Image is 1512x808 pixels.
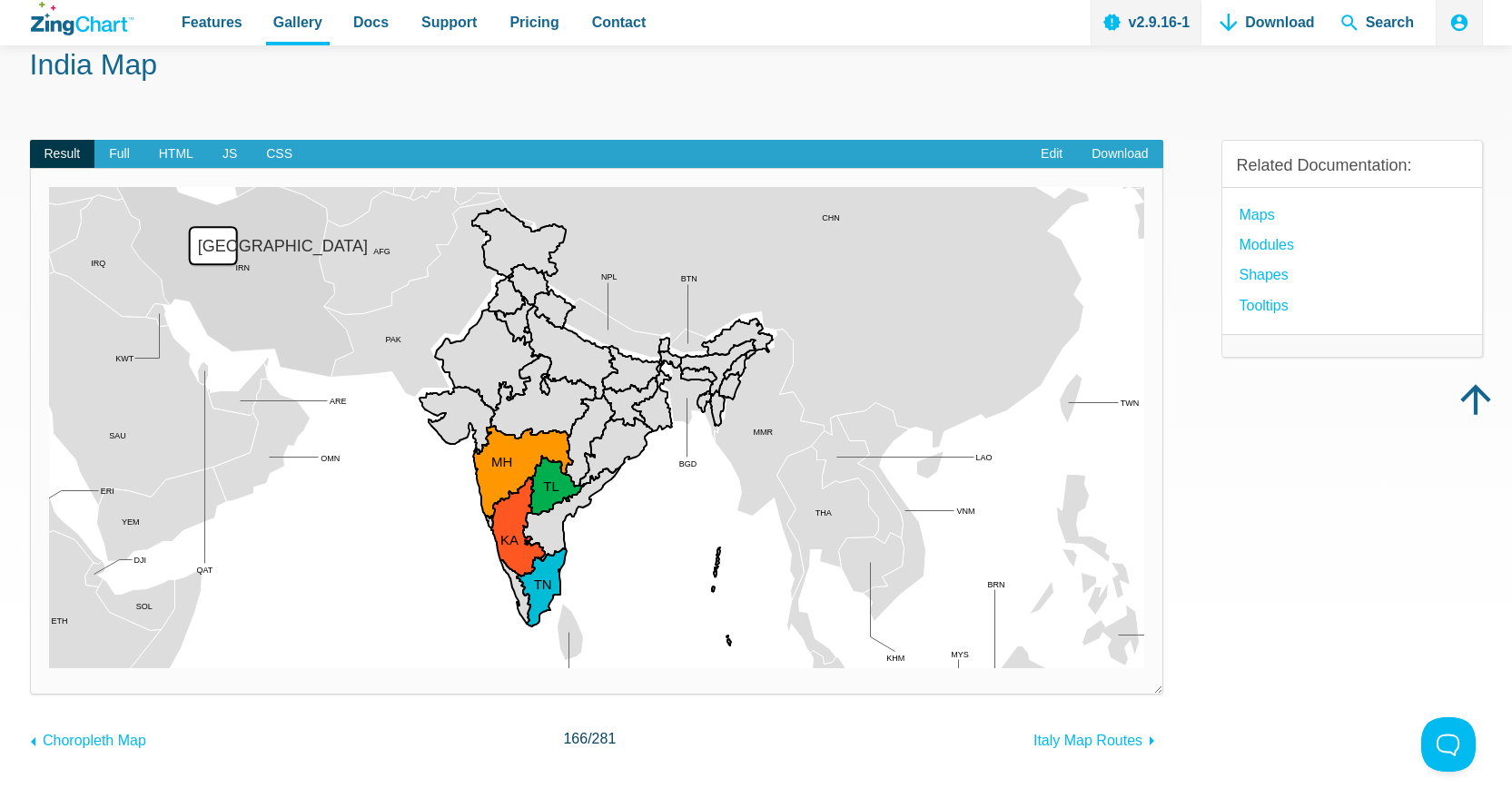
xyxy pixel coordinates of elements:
[421,10,477,34] span: Support
[1237,155,1468,176] h3: Related Documentation:
[1421,717,1476,772] iframe: Toggle Customer Support
[31,2,133,35] a: ZingChart Logo. Click to return to the homepage
[592,10,647,34] span: Contact
[1077,140,1162,169] a: Download
[30,724,146,753] a: Choropleth Map
[509,10,558,34] span: Pricing
[273,10,322,34] span: Gallery
[182,10,242,34] span: Features
[208,140,252,169] span: JS
[353,10,389,34] span: Docs
[1026,140,1077,169] a: Edit
[94,140,144,169] span: Full
[563,731,588,746] span: 166
[563,726,616,751] span: /
[592,731,617,746] span: 281
[1033,733,1142,748] span: Italy Map Routes
[30,46,1483,87] h1: India Map
[252,140,307,169] span: CSS
[1240,262,1289,287] a: Shapes
[1240,232,1294,257] a: modules
[144,140,208,169] span: HTML
[1033,724,1163,753] a: Italy Map Routes
[1240,293,1289,318] a: Tooltips
[43,733,146,748] span: Choropleth Map
[30,140,95,169] span: Result
[1240,202,1275,227] a: Maps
